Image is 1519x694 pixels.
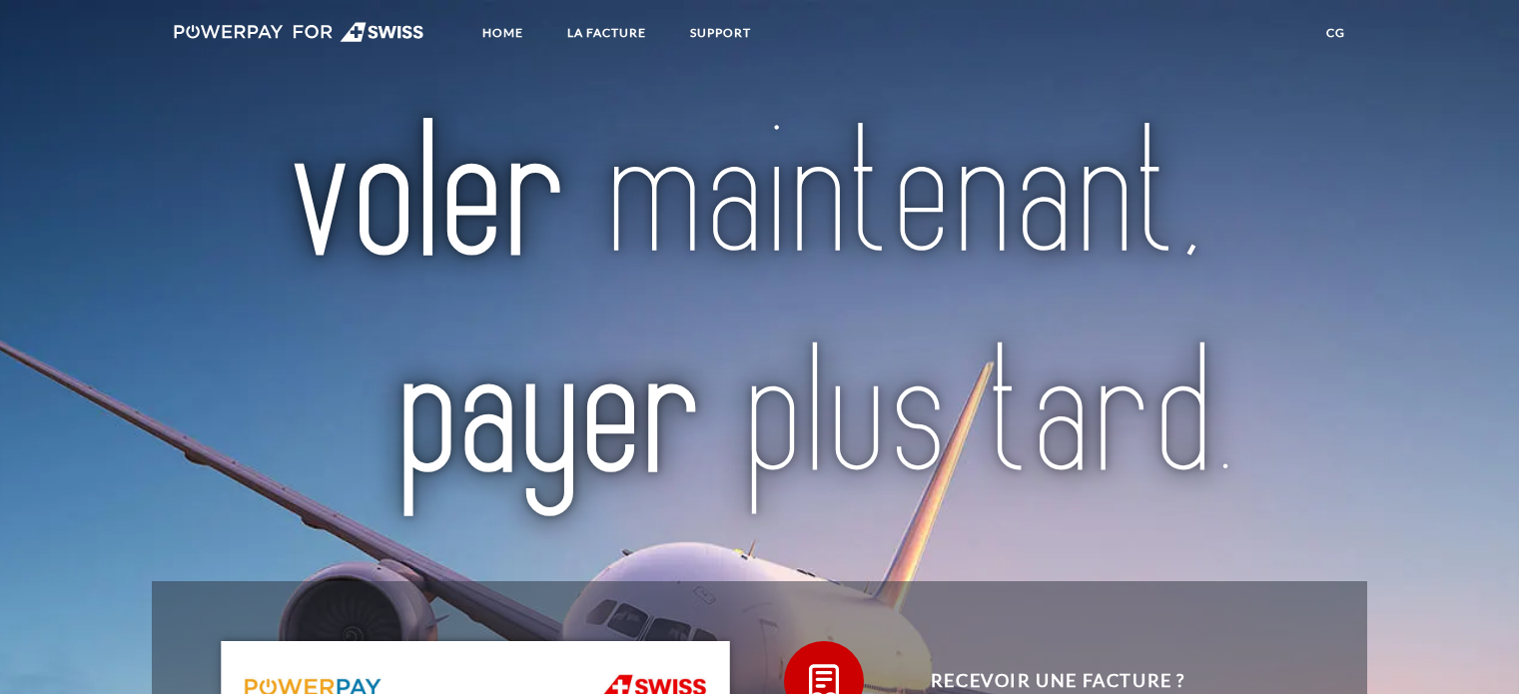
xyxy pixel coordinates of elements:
[550,15,663,51] a: LA FACTURE
[673,15,768,51] a: SUPPORT
[227,70,1291,545] img: title-swiss_fr.svg
[465,15,540,51] a: Home
[174,22,424,42] img: logo-swiss-white.svg
[1309,15,1362,51] a: CG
